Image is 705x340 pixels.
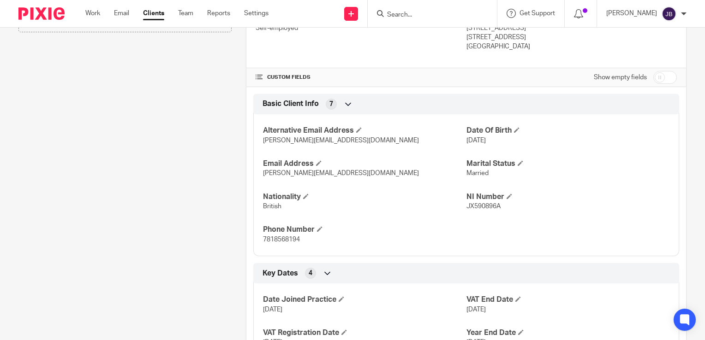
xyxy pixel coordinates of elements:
[207,9,230,18] a: Reports
[263,295,466,305] h4: Date Joined Practice
[386,11,469,19] input: Search
[309,269,312,278] span: 4
[85,9,100,18] a: Work
[466,126,669,135] h4: Date Of Birth
[594,73,647,82] label: Show empty fields
[263,328,466,338] h4: VAT Registration Date
[18,7,65,20] img: Pixie
[466,23,677,33] p: [STREET_ADDRESS]
[466,159,669,169] h4: Marital Status
[263,126,466,135] h4: Alternative Email Address
[466,328,669,338] h4: Year End Date
[263,236,300,243] span: 7818568194
[263,192,466,202] h4: Nationality
[143,9,164,18] a: Clients
[466,170,489,176] span: Married
[520,10,555,17] span: Get Support
[263,99,319,109] span: Basic Client Info
[263,137,419,144] span: [PERSON_NAME][EMAIL_ADDRESS][DOMAIN_NAME]
[466,192,669,202] h4: NI Number
[662,6,676,21] img: svg%3E
[263,306,282,313] span: [DATE]
[263,269,298,278] span: Key Dates
[329,100,333,109] span: 7
[256,74,466,81] h4: CUSTOM FIELDS
[466,295,669,305] h4: VAT End Date
[466,33,677,42] p: [STREET_ADDRESS]
[263,203,281,210] span: British
[114,9,129,18] a: Email
[263,159,466,169] h4: Email Address
[466,306,486,313] span: [DATE]
[263,170,419,176] span: [PERSON_NAME][EMAIL_ADDRESS][DOMAIN_NAME]
[256,23,466,33] p: Self-employed
[606,9,657,18] p: [PERSON_NAME]
[178,9,193,18] a: Team
[466,137,486,144] span: [DATE]
[466,203,501,210] span: JX590896A
[244,9,269,18] a: Settings
[466,42,677,51] p: [GEOGRAPHIC_DATA]
[263,225,466,234] h4: Phone Number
